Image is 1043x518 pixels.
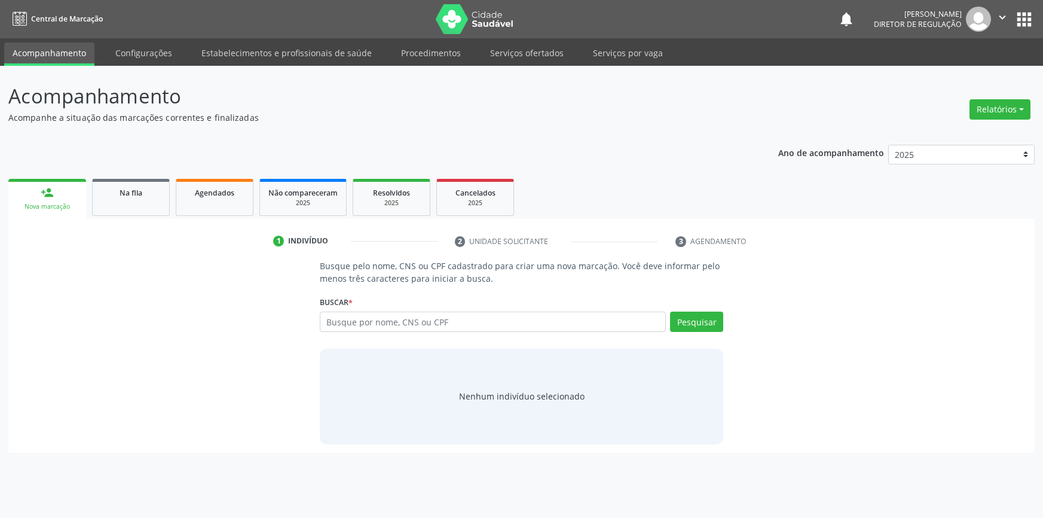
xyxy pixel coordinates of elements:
button:  [991,7,1014,32]
button: notifications [838,11,855,28]
div: person_add [41,186,54,199]
div: 2025 [362,199,421,208]
div: 2025 [445,199,505,208]
a: Estabelecimentos e profissionais de saúde [193,42,380,63]
p: Acompanhe a situação das marcações correntes e finalizadas [8,111,727,124]
input: Busque por nome, CNS ou CPF [320,312,666,332]
a: Central de Marcação [8,9,103,29]
img: img [966,7,991,32]
span: Diretor de regulação [874,19,962,29]
span: Não compareceram [268,188,338,198]
p: Acompanhamento [8,81,727,111]
i:  [996,11,1009,24]
span: Agendados [195,188,234,198]
span: Resolvidos [373,188,410,198]
a: Configurações [107,42,181,63]
button: Relatórios [969,99,1030,120]
div: 2025 [268,199,338,208]
div: [PERSON_NAME] [874,9,962,19]
button: apps [1014,9,1035,30]
a: Acompanhamento [4,42,94,66]
span: Na fila [120,188,142,198]
a: Serviços por vaga [585,42,671,63]
span: Central de Marcação [31,14,103,24]
div: Indivíduo [288,236,328,246]
p: Ano de acompanhamento [778,145,884,160]
label: Buscar [320,293,353,312]
a: Serviços ofertados [482,42,572,63]
span: Cancelados [455,188,495,198]
p: Busque pelo nome, CNS ou CPF cadastrado para criar uma nova marcação. Você deve informar pelo men... [320,260,724,285]
button: Pesquisar [670,312,723,332]
div: Nova marcação [17,202,78,211]
a: Procedimentos [393,42,469,63]
div: Nenhum indivíduo selecionado [459,390,585,403]
div: 1 [273,236,284,246]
